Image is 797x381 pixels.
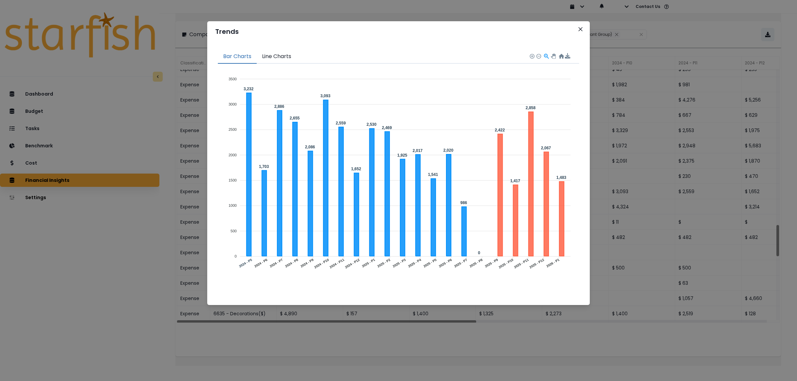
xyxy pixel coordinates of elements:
header: Trends [207,21,590,42]
div: Reset Zoom [558,53,564,59]
div: Panning [551,54,555,58]
tspan: 2025 - P10 [498,258,514,269]
tspan: 2025 - P7 [454,258,468,268]
tspan: 2000 [228,153,236,157]
tspan: 2024 - P6 [254,258,268,268]
div: Selection Zoom [543,53,549,59]
tspan: 2024 - P5 [238,258,253,268]
tspan: 2025 - P12 [529,258,545,269]
tspan: 2025 - P11 [513,258,529,269]
div: Menu [565,53,571,59]
tspan: 3000 [228,102,236,106]
tspan: 1000 [228,203,236,207]
div: Zoom Out [536,53,541,58]
tspan: 2025 - P2 [377,258,391,268]
tspan: 2024 - P9 [300,258,314,268]
div: Zoom In [529,53,534,58]
tspan: 2025 - P5 [423,258,437,268]
tspan: 2025 - P9 [484,258,498,268]
button: Bar Charts [218,50,257,64]
tspan: 2025 - P3 [392,258,406,268]
tspan: 2500 [228,127,236,131]
tspan: 2024 - P8 [285,258,299,268]
tspan: 2026 - P1 [546,258,560,268]
img: download-solid.76f27b67513bc6e4b1a02da61d3a2511.svg [565,53,571,59]
tspan: 2025 - P8 [469,258,483,268]
tspan: 1500 [228,178,236,182]
tspan: 2025 - P1 [361,258,376,268]
tspan: 0 [235,254,237,258]
tspan: 2025 - P4 [407,258,422,268]
tspan: 2025 - P6 [438,258,452,268]
tspan: 2024 - P12 [344,258,360,269]
button: Line Charts [257,50,297,64]
button: Close [575,24,586,35]
tspan: 500 [230,229,236,233]
tspan: 2024 - P10 [313,258,329,269]
tspan: 2024 - P11 [329,258,345,269]
tspan: 3500 [228,77,236,81]
tspan: 2024 - P7 [269,258,283,268]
